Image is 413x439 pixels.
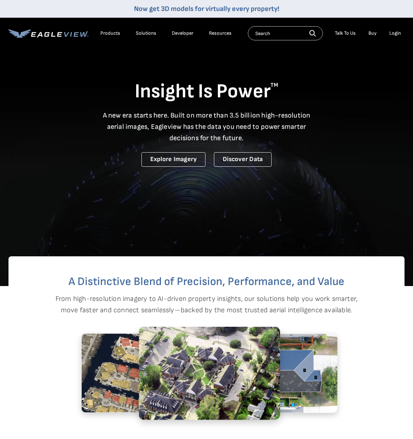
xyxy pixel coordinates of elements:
p: From high-resolution imagery to AI-driven property insights, our solutions help you work smarter,... [55,293,358,316]
a: Buy [368,30,377,36]
img: 5.2.png [81,333,202,413]
h2: A Distinctive Blend of Precision, Performance, and Value [37,276,376,287]
div: Resources [209,30,232,36]
a: Discover Data [214,152,272,167]
p: A new era starts here. Built on more than 3.5 billion high-resolution aerial images, Eagleview ha... [98,110,315,144]
div: Solutions [136,30,156,36]
div: Products [100,30,120,36]
div: Login [389,30,401,36]
a: Explore Imagery [141,152,206,167]
a: Now get 3D models for virtually every property! [134,5,279,13]
h1: Insight Is Power [8,79,405,104]
img: 1.2.png [139,326,280,420]
sup: TM [271,82,278,89]
a: Developer [172,30,193,36]
input: Search [248,26,323,40]
div: Talk To Us [335,30,356,36]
